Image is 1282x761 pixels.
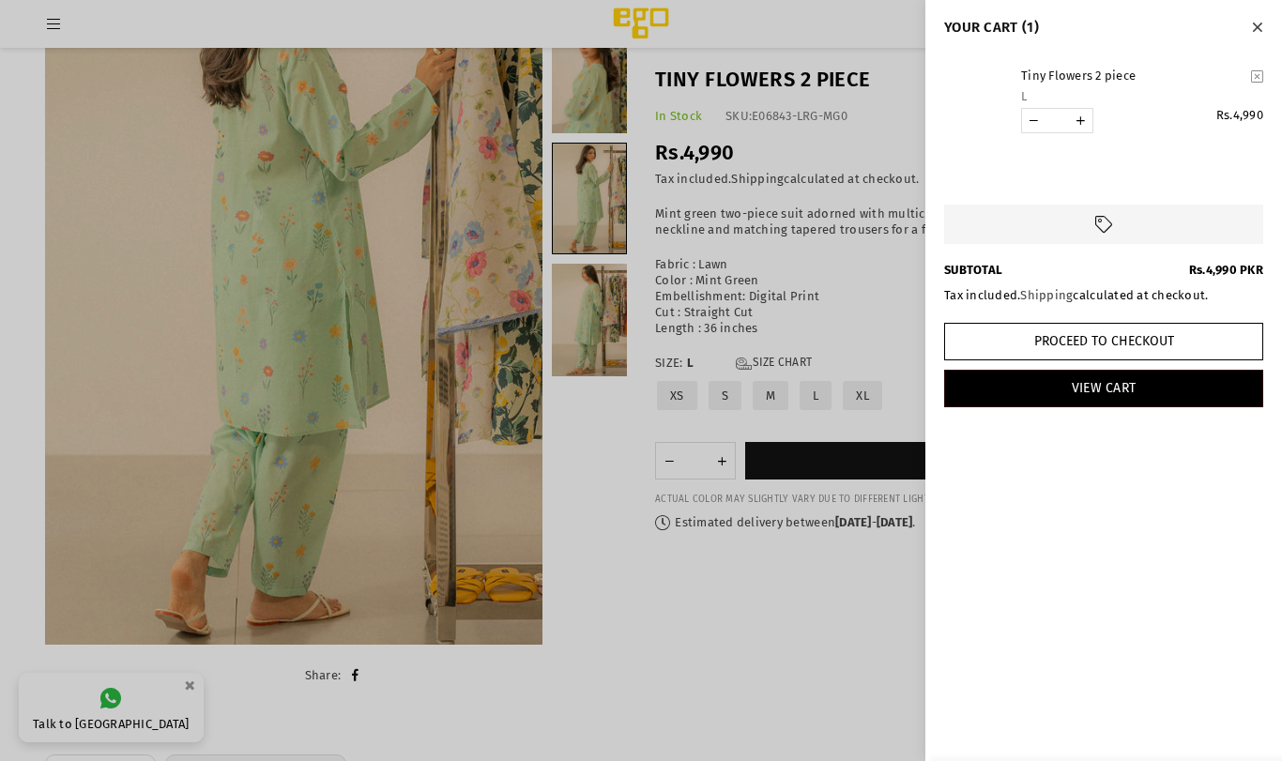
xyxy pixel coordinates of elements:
b: SUBTOTAL [944,263,1002,279]
span: Rs.4,990 [1216,108,1263,122]
h4: YOUR CART (1) [944,19,1263,36]
button: Proceed to Checkout [944,323,1263,360]
span: Rs.4,990 PKR [1189,263,1263,277]
div: Tax included. calculated at checkout. [944,288,1263,304]
quantity-input: Quantity [1021,108,1093,133]
div: L [1021,89,1263,103]
a: View Cart [944,370,1263,407]
a: Shipping [1020,288,1073,302]
a: Tiny Flowers 2 piece [1021,68,1244,84]
button: Close [1246,14,1268,38]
